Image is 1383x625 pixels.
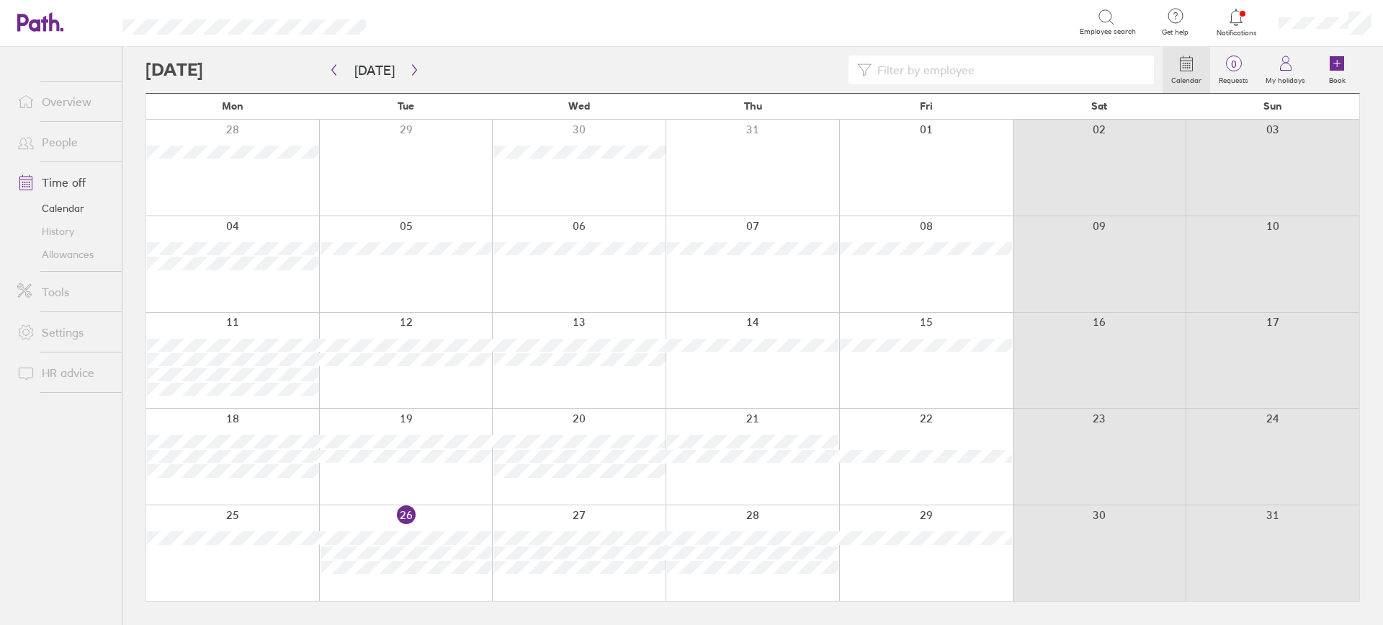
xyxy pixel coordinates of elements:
label: Book [1320,72,1354,85]
label: Calendar [1163,72,1210,85]
a: Allowances [6,243,122,266]
a: Overview [6,87,122,116]
span: Mon [222,100,243,112]
span: Thu [744,100,762,112]
a: Notifications [1213,7,1260,37]
button: [DATE] [343,58,406,82]
a: Tools [6,278,122,306]
span: Notifications [1213,29,1260,37]
label: My holidays [1257,72,1314,85]
span: Fri [920,100,933,112]
a: Calendar [1163,47,1210,93]
span: Sun [1263,100,1282,112]
div: Search [405,15,442,28]
span: 0 [1210,58,1257,70]
span: Sat [1091,100,1107,112]
a: HR advice [6,358,122,387]
a: Settings [6,318,122,347]
span: Get help [1152,28,1199,37]
a: Calendar [6,197,122,220]
label: Requests [1210,72,1257,85]
a: My holidays [1257,47,1314,93]
a: 0Requests [1210,47,1257,93]
a: Time off [6,168,122,197]
a: People [6,128,122,156]
span: Wed [568,100,590,112]
span: Employee search [1080,27,1136,36]
span: Tue [398,100,414,112]
a: History [6,220,122,243]
a: Book [1314,47,1360,93]
input: Filter by employee [872,56,1145,84]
